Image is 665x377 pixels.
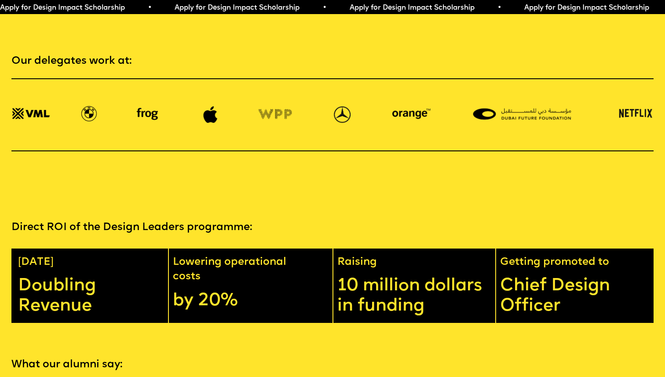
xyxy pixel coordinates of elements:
p: [DATE] [18,255,161,270]
span: • [322,4,326,11]
p: Doubling Revenue [18,276,161,316]
p: Getting promoted to [500,255,658,270]
p: Raising [337,255,495,270]
p: Direct ROI of the Design Leaders programme: [11,220,654,235]
span: • [497,4,501,11]
span: • [148,4,152,11]
p: Chief Design Officer [500,276,658,316]
p: What our alumni say: [11,358,654,372]
p: 10 million dollars in funding [337,276,495,316]
p: Lowering operational costs [173,255,326,285]
p: Our delegates work at: [11,54,654,69]
p: by 20% [173,291,326,311]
